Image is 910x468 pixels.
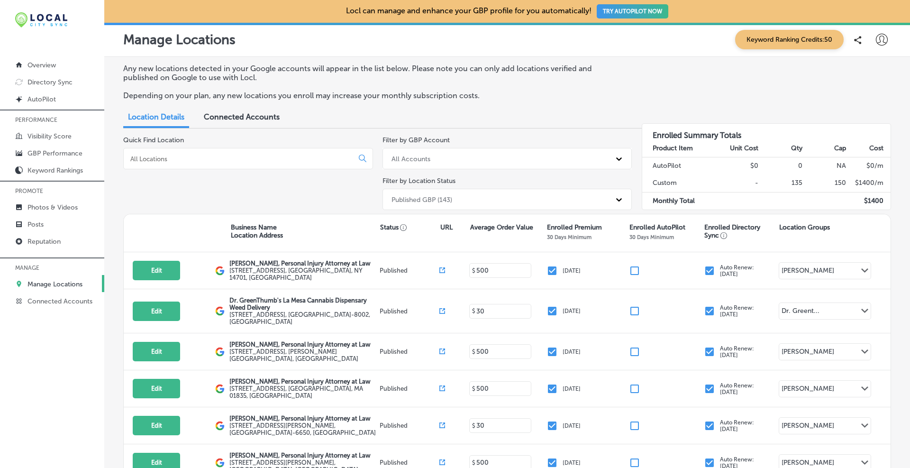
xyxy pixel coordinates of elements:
[380,348,440,355] p: Published
[563,385,581,392] p: [DATE]
[380,459,440,466] p: Published
[123,64,622,82] p: Any new locations detected in your Google accounts will appear in the list below. Please note you...
[128,112,184,121] span: Location Details
[27,203,78,211] p: Photos & Videos
[715,174,759,192] td: -
[133,416,180,435] button: Edit
[382,136,450,144] label: Filter by GBP Account
[215,421,225,431] img: logo
[129,155,351,163] input: All Locations
[846,140,891,157] th: Cost
[229,415,377,422] p: [PERSON_NAME], Personal Injury Attorney at Law
[229,260,377,267] p: [PERSON_NAME], Personal Injury Attorney at Law
[382,177,455,185] label: Filter by Location Status
[563,459,581,466] p: [DATE]
[653,144,693,152] strong: Product Item
[782,385,834,395] div: [PERSON_NAME]
[759,157,803,174] td: 0
[846,192,891,210] td: $ 1400
[782,422,834,432] div: [PERSON_NAME]
[642,174,715,192] td: Custom
[380,308,440,315] p: Published
[782,348,834,358] div: [PERSON_NAME]
[720,304,754,318] p: Auto Renew: [DATE]
[803,174,847,192] td: 150
[27,61,56,69] p: Overview
[15,12,67,28] img: 12321ecb-abad-46dd-be7f-2600e8d3409flocal-city-sync-logo-rectangle.png
[123,91,622,100] p: Depending on your plan, any new locations you enroll may increase your monthly subscription costs.
[720,264,754,277] p: Auto Renew: [DATE]
[642,192,715,210] td: Monthly Total
[642,157,715,174] td: AutoPilot
[563,308,581,314] p: [DATE]
[563,267,581,274] p: [DATE]
[759,174,803,192] td: 135
[229,267,377,281] label: [STREET_ADDRESS] , [GEOGRAPHIC_DATA], NY 14701, [GEOGRAPHIC_DATA]
[597,4,668,18] button: TRY AUTOPILOT NOW
[215,266,225,275] img: logo
[803,157,847,174] td: NA
[229,452,377,459] p: [PERSON_NAME], Personal Injury Attorney at Law
[229,297,377,311] p: Dr. GreenThumb's La Mesa Cannabis Dispensary Weed Delivery
[846,157,891,174] td: $ 0 /m
[720,419,754,432] p: Auto Renew: [DATE]
[472,267,475,274] p: $
[133,342,180,361] button: Edit
[563,349,581,355] p: [DATE]
[27,220,44,229] p: Posts
[27,297,92,305] p: Connected Accounts
[215,384,225,394] img: logo
[391,195,452,203] div: Published GBP (143)
[229,378,377,385] p: [PERSON_NAME], Personal Injury Attorney at Law
[133,302,180,321] button: Edit
[229,385,377,399] label: [STREET_ADDRESS] , [GEOGRAPHIC_DATA], MA 01835, [GEOGRAPHIC_DATA]
[215,306,225,316] img: logo
[472,349,475,355] p: $
[229,341,377,348] p: [PERSON_NAME], Personal Injury Attorney at Law
[735,30,844,49] span: Keyword Ranking Credits: 50
[720,345,754,358] p: Auto Renew: [DATE]
[472,308,475,314] p: $
[27,166,83,174] p: Keyword Rankings
[472,385,475,392] p: $
[229,311,377,325] label: [STREET_ADDRESS] , [GEOGRAPHIC_DATA]-8002, [GEOGRAPHIC_DATA]
[231,223,283,239] p: Business Name Location Address
[215,458,225,468] img: logo
[720,382,754,395] p: Auto Renew: [DATE]
[547,234,591,240] p: 30 Days Minimum
[123,32,236,47] p: Manage Locations
[380,385,440,392] p: Published
[547,223,602,231] p: Enrolled Premium
[629,223,685,231] p: Enrolled AutoPilot
[133,261,180,280] button: Edit
[391,155,430,163] div: All Accounts
[215,347,225,357] img: logo
[204,112,280,121] span: Connected Accounts
[27,78,73,86] p: Directory Sync
[123,136,184,144] label: Quick Find Location
[472,459,475,466] p: $
[133,379,180,398] button: Edit
[715,157,759,174] td: $0
[563,422,581,429] p: [DATE]
[759,140,803,157] th: Qty
[472,422,475,429] p: $
[803,140,847,157] th: Cap
[470,223,533,231] p: Average Order Value
[704,223,774,239] p: Enrolled Directory Sync
[642,124,891,140] h3: Enrolled Summary Totals
[27,280,82,288] p: Manage Locations
[440,223,453,231] p: URL
[846,174,891,192] td: $ 1400 /m
[27,132,72,140] p: Visibility Score
[380,267,440,274] p: Published
[782,266,834,277] div: [PERSON_NAME]
[380,422,440,429] p: Published
[782,307,819,318] div: Dr. Greent...
[779,223,830,231] p: Location Groups
[629,234,674,240] p: 30 Days Minimum
[229,422,377,436] label: [STREET_ADDRESS][PERSON_NAME] , [GEOGRAPHIC_DATA]-6650, [GEOGRAPHIC_DATA]
[27,95,56,103] p: AutoPilot
[715,140,759,157] th: Unit Cost
[229,348,377,362] label: [STREET_ADDRESS] , [PERSON_NAME][GEOGRAPHIC_DATA], [GEOGRAPHIC_DATA]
